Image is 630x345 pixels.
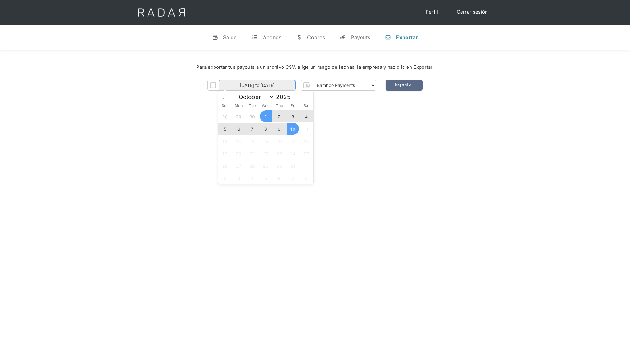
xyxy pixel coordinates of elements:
span: October 3, 2025 [287,110,299,122]
span: October 15, 2025 [260,135,272,147]
span: October 23, 2025 [273,147,286,159]
div: Para exportar tus payouts a un archivo CSV, elige un rango de fechas, la empresa y haz clic en Ex... [19,64,611,71]
a: Exportar [386,80,423,91]
span: October 13, 2025 [233,135,245,147]
span: October 20, 2025 [233,147,245,159]
div: w [296,34,302,40]
a: Perfil [419,6,444,18]
span: November 4, 2025 [246,172,258,184]
span: October 16, 2025 [273,135,286,147]
span: November 3, 2025 [233,172,245,184]
span: November 8, 2025 [301,172,313,184]
div: y [340,34,346,40]
div: Payouts [351,34,370,40]
span: October 12, 2025 [219,135,231,147]
span: October 24, 2025 [287,147,299,159]
span: October 5, 2025 [219,123,231,135]
div: Cobros [307,34,325,40]
span: October 17, 2025 [287,135,299,147]
div: Saldo [223,34,237,40]
span: October 14, 2025 [246,135,258,147]
span: September 28, 2025 [219,110,231,122]
span: October 29, 2025 [260,160,272,172]
span: Mon [232,104,245,108]
form: Form [207,80,376,91]
span: October 11, 2025 [301,123,313,135]
span: October 28, 2025 [246,160,258,172]
span: November 1, 2025 [301,160,313,172]
span: October 10, 2025 [287,123,299,135]
span: October 22, 2025 [260,147,272,159]
span: October 27, 2025 [233,160,245,172]
span: October 21, 2025 [246,147,258,159]
div: Exportar [396,34,418,40]
span: November 6, 2025 [273,172,286,184]
span: October 9, 2025 [273,123,286,135]
span: Wed [259,104,273,108]
input: Year [274,93,296,101]
a: Cerrar sesión [451,6,494,18]
span: October 30, 2025 [273,160,286,172]
span: Sun [218,104,232,108]
span: Fri [286,104,300,108]
span: October 2, 2025 [273,110,286,122]
span: October 8, 2025 [260,123,272,135]
span: November 7, 2025 [287,172,299,184]
span: October 18, 2025 [301,135,313,147]
span: September 29, 2025 [233,110,245,122]
div: Abonos [263,34,282,40]
select: Month [236,93,274,101]
span: Tue [245,104,259,108]
span: November 2, 2025 [219,172,231,184]
span: October 1, 2025 [260,110,272,122]
span: October 4, 2025 [301,110,313,122]
span: October 26, 2025 [219,160,231,172]
span: September 30, 2025 [246,110,258,122]
span: Sat [300,104,313,108]
div: n [385,34,391,40]
div: v [212,34,218,40]
div: t [252,34,258,40]
span: October 25, 2025 [301,147,313,159]
span: October 19, 2025 [219,147,231,159]
span: October 6, 2025 [233,123,245,135]
span: October 31, 2025 [287,160,299,172]
span: Thu [273,104,286,108]
span: November 5, 2025 [260,172,272,184]
span: October 7, 2025 [246,123,258,135]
